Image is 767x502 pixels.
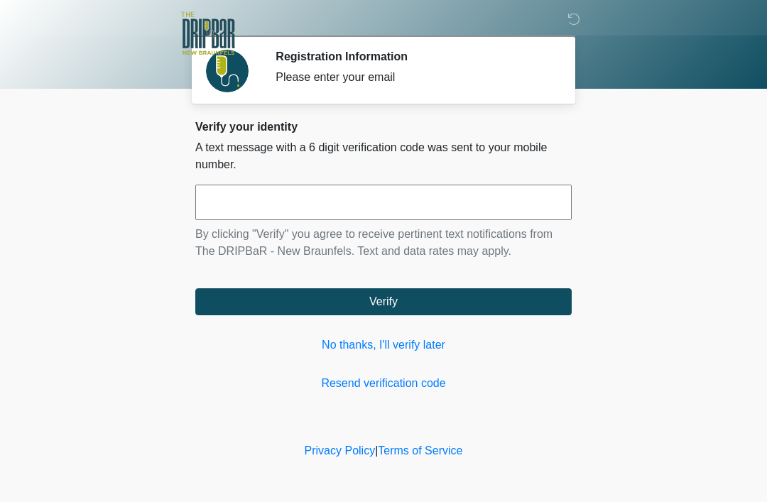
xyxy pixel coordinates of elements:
[181,11,235,57] img: The DRIPBaR - New Braunfels Logo
[375,444,378,457] a: |
[305,444,376,457] a: Privacy Policy
[195,375,572,392] a: Resend verification code
[195,337,572,354] a: No thanks, I'll verify later
[195,226,572,260] p: By clicking "Verify" you agree to receive pertinent text notifications from The DRIPBaR - New Bra...
[378,444,462,457] a: Terms of Service
[206,50,249,92] img: Agent Avatar
[195,288,572,315] button: Verify
[195,139,572,173] p: A text message with a 6 digit verification code was sent to your mobile number.
[195,120,572,133] h2: Verify your identity
[276,69,550,86] div: Please enter your email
